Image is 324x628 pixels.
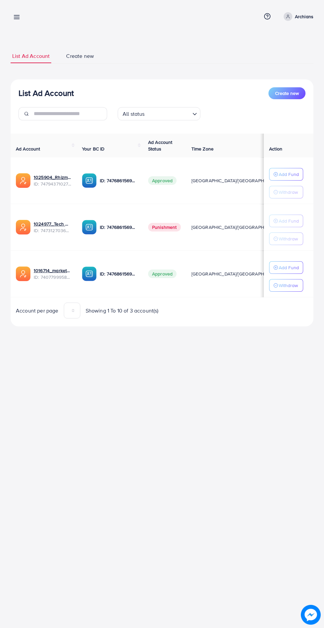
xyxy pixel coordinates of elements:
[275,90,299,97] span: Create new
[279,281,298,289] p: Withdraw
[279,170,299,178] p: Add Fund
[82,220,97,234] img: ic-ba-acc.ded83a64.svg
[279,217,299,225] p: Add Fund
[34,267,71,281] div: <span class='underline'>1016714_marketbay_1724762849692</span></br>7407799958096789521
[100,177,138,185] p: ID: 7476861569385742352
[82,173,97,188] img: ic-ba-acc.ded83a64.svg
[34,174,71,188] div: <span class='underline'>1025904_Rhizmall Archbeat_1741442161001</span></br>7479437102770323473
[121,109,146,119] span: All status
[12,52,50,60] span: List Ad Account
[100,223,138,231] p: ID: 7476861569385742352
[268,87,305,99] button: Create new
[118,107,200,120] div: Search for option
[34,267,71,274] a: 1016714_marketbay_1724762849692
[82,146,105,152] span: Your BC ID
[16,267,30,281] img: ic-ads-acc.e4c84228.svg
[16,173,30,188] img: ic-ads-acc.e4c84228.svg
[148,270,177,278] span: Approved
[148,176,177,185] span: Approved
[191,224,283,230] span: [GEOGRAPHIC_DATA]/[GEOGRAPHIC_DATA]
[34,174,71,181] a: 1025904_Rhizmall Archbeat_1741442161001
[34,221,71,227] a: 1024977_Tech Wave_1739972983986
[147,108,190,119] input: Search for option
[34,181,71,187] span: ID: 7479437102770323473
[191,271,283,277] span: [GEOGRAPHIC_DATA]/[GEOGRAPHIC_DATA]
[269,215,303,227] button: Add Fund
[295,13,313,21] p: Archians
[269,186,303,198] button: Withdraw
[66,52,94,60] span: Create new
[34,227,71,234] span: ID: 7473127036257615873
[279,235,298,243] p: Withdraw
[269,232,303,245] button: Withdraw
[281,12,313,21] a: Archians
[16,307,59,314] span: Account per page
[148,223,181,231] span: Punishment
[82,267,97,281] img: ic-ba-acc.ded83a64.svg
[269,146,282,152] span: Action
[34,274,71,280] span: ID: 7407799958096789521
[34,221,71,234] div: <span class='underline'>1024977_Tech Wave_1739972983986</span></br>7473127036257615873
[279,264,299,272] p: Add Fund
[148,139,173,152] span: Ad Account Status
[279,188,298,196] p: Withdraw
[269,261,303,274] button: Add Fund
[191,146,214,152] span: Time Zone
[86,307,159,314] span: Showing 1 To 10 of 3 account(s)
[100,270,138,278] p: ID: 7476861569385742352
[191,177,283,184] span: [GEOGRAPHIC_DATA]/[GEOGRAPHIC_DATA]
[16,146,40,152] span: Ad Account
[301,605,321,625] img: image
[269,168,303,181] button: Add Fund
[16,220,30,234] img: ic-ads-acc.e4c84228.svg
[269,279,303,292] button: Withdraw
[19,88,74,98] h3: List Ad Account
